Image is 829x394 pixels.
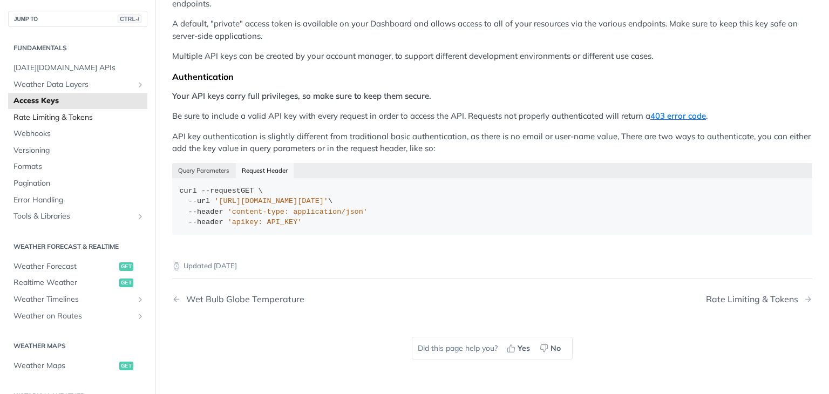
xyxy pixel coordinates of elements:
[536,340,567,356] button: No
[412,337,573,359] div: Did this page help you?
[172,50,812,63] p: Multiple API keys can be created by your account manager, to support different development enviro...
[180,187,197,195] span: curl
[188,197,210,205] span: --url
[119,278,133,287] span: get
[118,15,141,23] span: CTRL-/
[119,362,133,370] span: get
[136,295,145,304] button: Show subpages for Weather Timelines
[8,341,147,351] h2: Weather Maps
[8,43,147,53] h2: Fundamentals
[172,18,812,42] p: A default, "private" access token is available on your Dashboard and allows access to all of your...
[8,60,147,76] a: [DATE][DOMAIN_NAME] APIs
[503,340,536,356] button: Yes
[8,242,147,252] h2: Weather Forecast & realtime
[8,142,147,159] a: Versioning
[706,294,812,304] a: Next Page: Rate Limiting & Tokens
[136,80,145,89] button: Show subpages for Weather Data Layers
[8,159,147,175] a: Formats
[228,218,302,226] span: 'apikey: API_KEY'
[201,187,241,195] span: --request
[188,218,223,226] span: --header
[8,11,147,27] button: JUMP TOCTRL-/
[8,77,147,93] a: Weather Data LayersShow subpages for Weather Data Layers
[181,294,304,304] div: Wet Bulb Globe Temperature
[172,91,431,101] strong: Your API keys carry full privileges, so make sure to keep them secure.
[172,71,812,82] div: Authentication
[13,63,145,73] span: [DATE][DOMAIN_NAME] APIs
[172,110,812,123] p: Be sure to include a valid API key with every request in order to access the API. Requests not pr...
[172,294,446,304] a: Previous Page: Wet Bulb Globe Temperature
[518,343,530,354] span: Yes
[706,294,804,304] div: Rate Limiting & Tokens
[188,208,223,216] span: --header
[214,197,328,205] span: '[URL][DOMAIN_NAME][DATE]'
[13,361,117,371] span: Weather Maps
[13,79,133,90] span: Weather Data Layers
[8,291,147,308] a: Weather TimelinesShow subpages for Weather Timelines
[551,343,561,354] span: No
[8,208,147,225] a: Tools & LibrariesShow subpages for Tools & Libraries
[172,283,812,315] nav: Pagination Controls
[13,211,133,222] span: Tools & Libraries
[8,93,147,109] a: Access Keys
[13,128,145,139] span: Webhooks
[136,312,145,321] button: Show subpages for Weather on Routes
[13,161,145,172] span: Formats
[650,111,706,121] a: 403 error code
[13,96,145,106] span: Access Keys
[119,262,133,271] span: get
[13,261,117,272] span: Weather Forecast
[136,212,145,221] button: Show subpages for Tools & Libraries
[8,126,147,142] a: Webhooks
[8,358,147,374] a: Weather Mapsget
[172,163,236,178] button: Query Parameters
[228,208,368,216] span: 'content-type: application/json'
[8,308,147,324] a: Weather on RoutesShow subpages for Weather on Routes
[172,131,812,155] p: API key authentication is slightly different from traditional basic authentication, as there is n...
[172,261,812,271] p: Updated [DATE]
[8,110,147,126] a: Rate Limiting & Tokens
[8,275,147,291] a: Realtime Weatherget
[180,186,805,228] div: GET \ \
[8,175,147,192] a: Pagination
[8,192,147,208] a: Error Handling
[13,178,145,189] span: Pagination
[13,195,145,206] span: Error Handling
[8,259,147,275] a: Weather Forecastget
[13,277,117,288] span: Realtime Weather
[13,112,145,123] span: Rate Limiting & Tokens
[13,294,133,305] span: Weather Timelines
[13,311,133,322] span: Weather on Routes
[13,145,145,156] span: Versioning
